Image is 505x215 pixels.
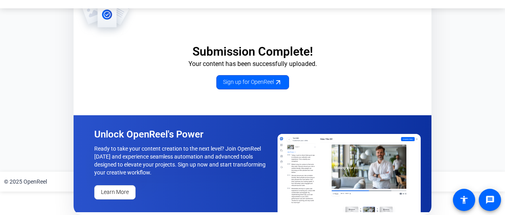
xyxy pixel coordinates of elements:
a: Learn More [94,185,136,200]
img: OpenReel [278,134,421,212]
p: Ready to take your content creation to the next level? Join OpenReel [DATE] and experience seamle... [94,145,268,176]
span: Learn More [101,188,129,196]
p: Submission Complete! [74,44,431,59]
a: Sign up for OpenReel [216,75,289,89]
mat-icon: message [485,195,495,205]
mat-icon: accessibility [459,195,469,205]
p: Unlock OpenReel's Power [94,128,268,141]
p: Your content has been successfully uploaded. [74,59,431,69]
div: © 2025 OpenReel [4,178,47,186]
span: Sign up for OpenReel [223,78,282,86]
